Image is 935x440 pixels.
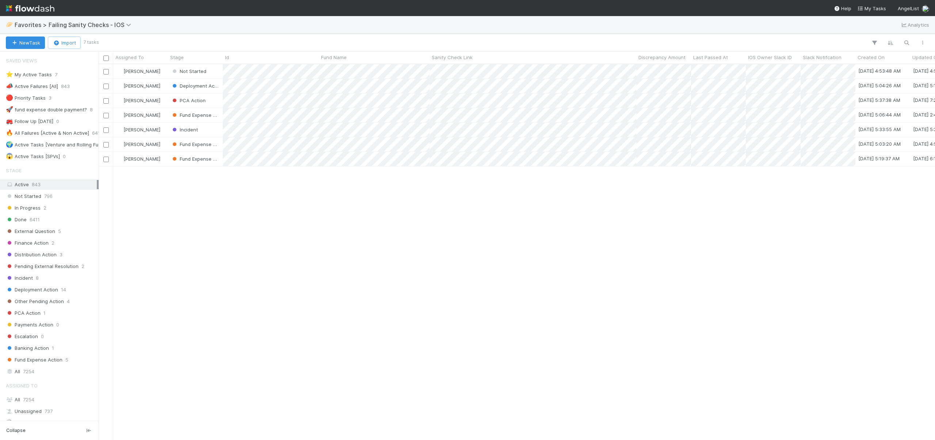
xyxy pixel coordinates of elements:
[857,5,886,12] a: My Tasks
[858,67,901,74] div: [DATE] 4:53:48 AM
[171,126,198,133] div: Incident
[61,82,70,91] span: 843
[171,141,219,148] div: Fund Expense Action
[6,118,13,124] span: 🚒
[6,378,38,393] span: Assigned To
[103,157,109,162] input: Toggle Row Selected
[103,113,109,118] input: Toggle Row Selected
[65,355,68,364] span: 5
[117,112,122,118] img: avatar_d02a2cc9-4110-42ea-8259-e0e2573f4e82.png
[6,192,41,201] span: Not Started
[6,117,53,126] div: Follow Up [DATE]
[6,285,58,294] span: Deployment Action
[61,285,66,294] span: 14
[858,82,901,89] div: [DATE] 5:04:26 AM
[45,407,53,416] span: 737
[123,127,160,133] span: [PERSON_NAME]
[6,407,97,416] div: Unassigned
[6,203,41,213] span: In Progress
[6,250,57,259] span: Distribution Action
[43,203,46,213] span: 2
[116,141,160,148] div: [PERSON_NAME]
[84,39,99,46] small: 7 tasks
[171,127,198,133] span: Incident
[170,54,184,61] span: Stage
[171,82,219,89] div: Deployment Action
[858,54,885,61] span: Created On
[116,82,160,89] div: [PERSON_NAME]
[6,106,13,112] span: 🚀
[6,152,60,161] div: Active Tasks [SPVs]
[6,93,46,103] div: Priority Tasks
[49,93,51,103] span: 3
[6,37,45,49] button: NewTask
[6,83,13,89] span: 📣
[6,320,53,329] span: Payments Action
[6,309,41,318] span: PCA Action
[803,54,841,61] span: Slack Notifcation
[858,140,901,148] div: [DATE] 5:03:20 AM
[116,97,160,104] div: [PERSON_NAME]
[103,56,109,61] input: Toggle All Rows Selected
[834,5,851,12] div: Help
[857,5,886,11] span: My Tasks
[171,68,206,75] div: Not Started
[117,83,122,89] img: avatar_d02a2cc9-4110-42ea-8259-e0e2573f4e82.png
[171,112,228,118] span: Fund Expense Action
[116,68,160,75] div: [PERSON_NAME]
[117,141,122,147] img: avatar_d02a2cc9-4110-42ea-8259-e0e2573f4e82.png
[693,54,728,61] span: Last Passed At
[41,332,44,341] span: 0
[6,22,13,28] span: 🥟
[56,117,59,126] span: 0
[81,262,84,271] span: 2
[171,97,206,104] div: PCA Action
[6,419,13,426] img: avatar_12dd09bb-393f-4edb-90ff-b12147216d3f.png
[116,155,160,162] div: [PERSON_NAME]
[43,309,46,318] span: 1
[123,156,160,162] span: [PERSON_NAME]
[60,250,62,259] span: 3
[6,105,87,114] div: fund expense double payment?
[6,129,89,138] div: All Failures [Active & Non Active]
[103,98,109,104] input: Toggle Row Selected
[171,111,219,119] div: Fund Expense Action
[63,152,66,161] span: 0
[103,69,109,74] input: Toggle Row Selected
[6,71,13,77] span: ⭐
[6,153,13,159] span: 😱
[6,2,54,15] img: logo-inverted-e16ddd16eac7371096b0.svg
[6,140,108,149] div: Active Tasks [Venture and Rolling Funds]
[117,156,122,162] img: avatar_d02a2cc9-4110-42ea-8259-e0e2573f4e82.png
[6,130,13,136] span: 🔥
[123,112,160,118] span: [PERSON_NAME]
[6,82,58,91] div: Active Failures [All]
[123,97,160,103] span: [PERSON_NAME]
[30,215,40,224] span: 6411
[171,155,219,162] div: Fund Expense Action
[117,97,122,103] img: avatar_d02a2cc9-4110-42ea-8259-e0e2573f4e82.png
[23,397,34,402] span: 7254
[123,83,160,89] span: [PERSON_NAME]
[15,21,135,28] span: Favorites > Failing Sanity Checks - IOS
[171,141,228,147] span: Fund Expense Action
[225,54,229,61] span: Id
[321,54,347,61] span: Fund Name
[55,418,66,428] span: 1529
[48,37,81,49] button: Import
[103,84,109,89] input: Toggle Row Selected
[67,297,70,306] span: 4
[116,111,160,119] div: [PERSON_NAME]
[6,95,13,101] span: 🔴
[6,53,37,68] span: Saved Views
[6,344,49,353] span: Banking Action
[6,367,97,376] div: All
[171,97,206,103] span: PCA Action
[123,141,160,147] span: [PERSON_NAME]
[900,20,929,29] a: Analytics
[6,262,79,271] span: Pending External Resolution
[23,367,34,376] span: 7254
[117,68,122,74] img: avatar_d02a2cc9-4110-42ea-8259-e0e2573f4e82.png
[171,83,223,89] span: Deployment Action
[115,54,144,61] span: Assigned To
